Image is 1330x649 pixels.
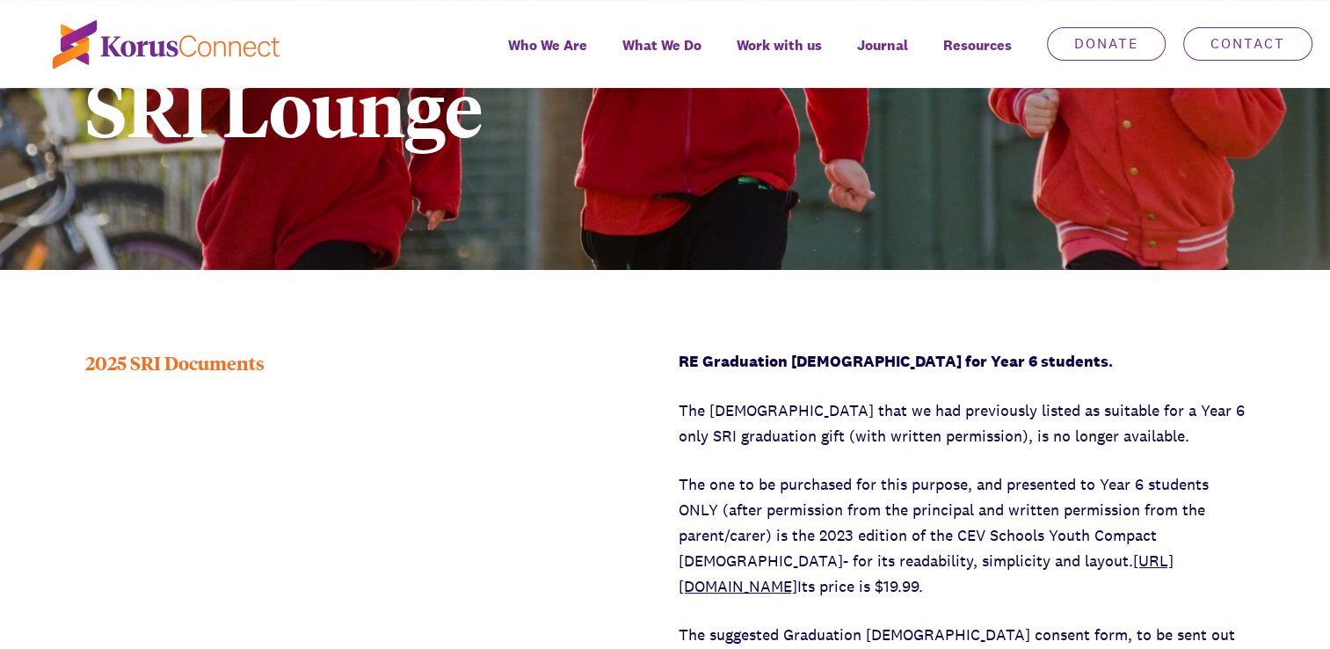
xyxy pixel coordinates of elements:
span: Work with us [737,33,822,58]
a: Who We Are [491,25,605,88]
a: Contact [1183,27,1312,61]
div: Resources [926,25,1029,88]
p: The [DEMOGRAPHIC_DATA] that we had previously listed as suitable for a Year 6 only SRI graduation... [679,398,1246,449]
span: Who We Are [508,33,587,58]
a: [URL][DOMAIN_NAME] [679,551,1174,596]
span: What We Do [622,33,701,58]
a: Donate [1047,27,1166,61]
img: korus-connect%2Fc5177985-88d5-491d-9cd7-4a1febad1357_logo.svg [53,20,280,69]
a: Journal [839,25,926,88]
p: The one to be purchased for this purpose, and presented to Year 6 students ONLY (after permission... [679,472,1246,599]
span: Journal [857,33,908,58]
a: Work with us [719,25,839,88]
a: What We Do [605,25,719,88]
h1: SRI Lounge [85,70,949,144]
strong: RE Graduation [DEMOGRAPHIC_DATA] for Year 6 students. [679,351,1113,371]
